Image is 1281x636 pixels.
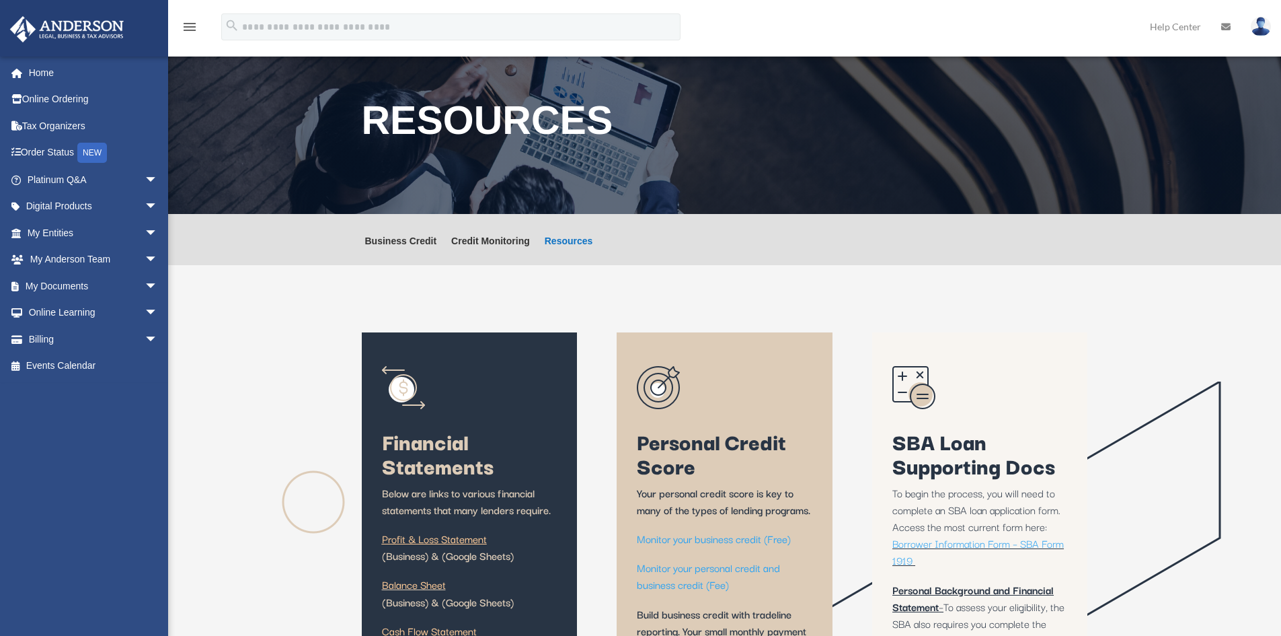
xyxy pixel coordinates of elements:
a: Business Credit [365,236,437,265]
span: To begin the process, you will need to complete an SBA loan application form. Access the most cur... [892,485,1060,534]
span: arrow_drop_down [145,299,171,327]
p: Below are links to various financial statements that many lenders require. [382,485,557,530]
a: Balance Sheet [382,576,446,599]
span: arrow_drop_down [145,166,171,194]
a: Credit Monitoring [451,236,530,265]
span: – [939,598,943,614]
span: Financial Statements [382,425,494,482]
a: Monitor your business credit (Free) [637,530,791,553]
span: arrow_drop_down [145,326,171,353]
h1: RESOURCES [362,101,1088,147]
p: (Business) & (Google Sheets) [382,576,557,622]
span: arrow_drop_down [145,193,171,221]
a: My Documentsarrow_drop_down [9,273,178,299]
span: arrow_drop_down [145,273,171,300]
span: SBA Loan Supporting Docs [892,425,1055,482]
a: My Anderson Teamarrow_drop_down [9,246,178,273]
a: Resources [545,236,593,265]
i: menu [182,19,198,35]
a: Platinum Q&Aarrow_drop_down [9,166,178,193]
a: Digital Productsarrow_drop_down [9,193,178,220]
a: Billingarrow_drop_down [9,326,178,353]
b: Personal Background and Financial Statement [892,581,1054,614]
a: Profit & Loss Statement [382,530,487,553]
a: Order StatusNEW [9,139,178,167]
p: Your personal credit score is key to many of the types of lending programs. [637,485,812,530]
p: (Business) & (Google Sheets) [382,530,557,576]
a: Online Learningarrow_drop_down [9,299,178,326]
a: Home [9,59,178,86]
a: Borrower Information Form – SBA Form 1919 [892,535,1064,575]
i: search [225,18,239,33]
a: My Entitiesarrow_drop_down [9,219,178,246]
a: Online Ordering [9,86,178,113]
span: Personal Credit Score [637,425,786,482]
span: arrow_drop_down [145,246,171,274]
span: Borrower Information Form – SBA Form 1919 [892,535,1064,568]
a: Events Calendar [9,353,178,380]
img: Anderson Advisors Platinum Portal [6,16,128,42]
a: Tax Organizers [9,112,178,139]
a: Monitor your personal credit and business credit (Fee) [637,559,780,599]
div: NEW [77,143,107,163]
span: arrow_drop_down [145,219,171,247]
img: User Pic [1251,17,1271,36]
a: menu [182,24,198,35]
